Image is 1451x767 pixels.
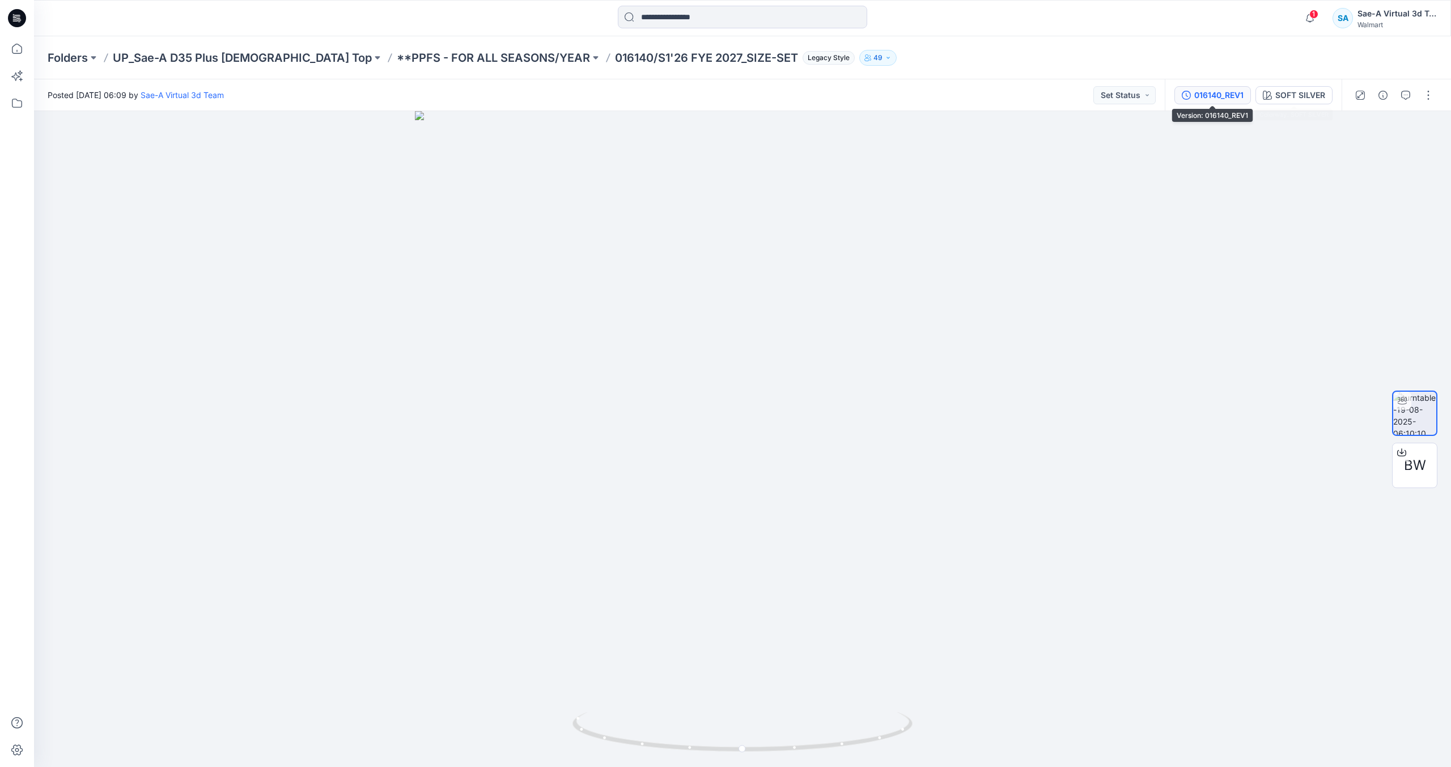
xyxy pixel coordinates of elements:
div: SOFT SILVER [1275,89,1325,101]
span: Legacy Style [803,51,855,65]
a: **PPFS - FOR ALL SEASONS/YEAR [397,50,590,66]
p: 016140/S1'26 FYE 2027_SIZE-SET [615,50,798,66]
div: Walmart [1357,20,1437,29]
p: 49 [873,52,883,64]
span: BW [1404,455,1426,476]
div: SA [1333,8,1353,28]
span: Posted [DATE] 06:09 by [48,89,224,101]
div: Sae-A Virtual 3d Team [1357,7,1437,20]
button: SOFT SILVER [1255,86,1333,104]
button: Details [1374,86,1392,104]
a: UP_Sae-A D35 Plus [DEMOGRAPHIC_DATA] Top [113,50,372,66]
button: 49 [859,50,897,66]
span: 1 [1309,10,1318,19]
button: Legacy Style [798,50,855,66]
a: Sae-A Virtual 3d Team [141,90,224,100]
div: 016140_REV1 [1194,89,1244,101]
img: turntable-19-08-2025-06:10:10 [1393,392,1436,435]
a: Folders [48,50,88,66]
button: 016140_REV1 [1174,86,1251,104]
